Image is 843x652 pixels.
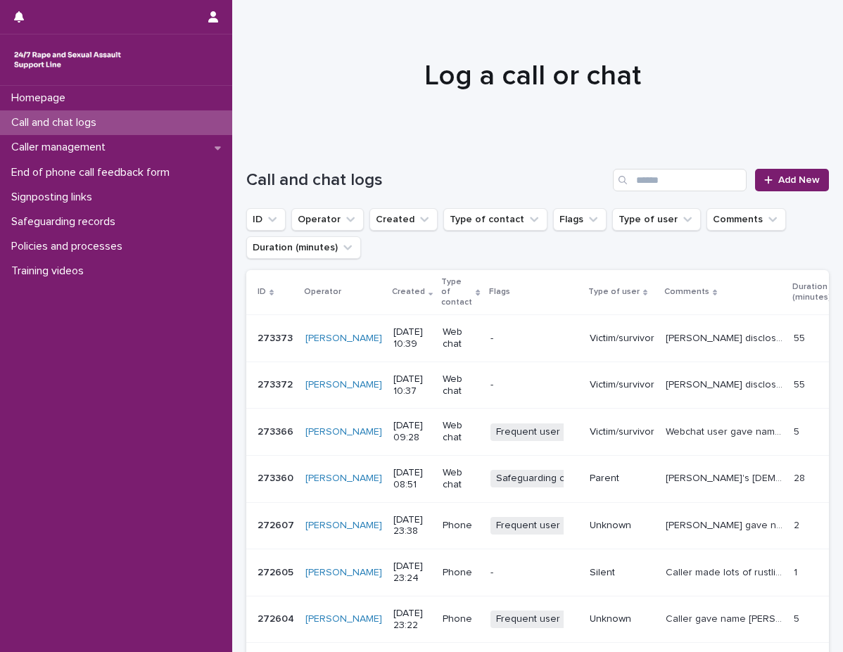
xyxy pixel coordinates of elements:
p: Victim/survivor [590,379,654,391]
p: Hana disclosed rape and sexual violence perpetrated by (now ex) boyfriend. Relationship ended abo... [666,376,785,391]
h1: Call and chat logs [246,170,607,191]
span: Frequent user [490,423,566,441]
p: Call and chat logs [6,116,108,129]
button: Operator [291,208,364,231]
p: Web chat [443,420,478,444]
p: Unknown [590,613,654,625]
a: [PERSON_NAME] [305,567,382,579]
button: Created [369,208,438,231]
p: Hana disclosed rape and sexual violence perpetrated by (now ex) boyfriend. Relationship ended abo... [666,330,785,345]
span: Frequent user [490,611,566,628]
p: 55 [794,330,808,345]
p: - [490,379,578,391]
p: Webchat user gave name Ava and disclosed that they are experiencing sexual harassment. Used word ... [666,423,785,438]
p: Phone [443,567,478,579]
p: Type of user [588,284,640,300]
button: Type of user [612,208,701,231]
p: Kayleigh's 15 year old daughter experienced sexual assaults carried out by a 16 year old friend. ... [666,470,785,485]
p: [DATE] 10:37 [393,373,431,397]
p: Caller management [6,141,117,154]
p: Homepage [6,91,77,105]
a: [PERSON_NAME] [305,473,382,485]
button: ID [246,208,286,231]
span: Add New [778,175,820,185]
a: [PERSON_NAME] [305,613,382,625]
p: 273373 [258,330,296,345]
p: Caller gave name Luke. Caller kept muting themself after every sentence. Disclosed historic CSA p... [666,611,785,625]
p: Parent [590,473,654,485]
a: [PERSON_NAME] [305,426,382,438]
p: Type of contact [441,274,472,310]
button: Type of contact [443,208,547,231]
p: 28 [794,470,808,485]
button: Flags [553,208,607,231]
p: [DATE] 23:22 [393,608,431,632]
p: - [490,333,578,345]
input: Search [613,169,747,191]
p: Web chat [443,326,478,350]
p: 273372 [258,376,296,391]
p: 272607 [258,517,297,532]
p: 5 [794,611,802,625]
img: rhQMoQhaT3yELyF149Cw [11,46,124,74]
p: Signposting links [6,191,103,204]
p: Safeguarding records [6,215,127,229]
p: Web chat [443,467,478,491]
p: Flags [489,284,510,300]
p: 273360 [258,470,296,485]
p: Web chat [443,373,478,397]
p: Caller gave name Luke again (2nd time SLW spoke with them today) and said their phone died and th... [666,517,785,532]
p: 1 [794,564,800,579]
p: [DATE] 10:39 [393,326,431,350]
p: 5 [794,423,802,438]
p: Phone [443,520,478,532]
a: [PERSON_NAME] [305,379,382,391]
p: Silent [590,567,654,579]
p: 273366 [258,423,296,438]
p: Training videos [6,264,95,278]
p: Policies and processes [6,240,134,253]
p: 55 [794,376,808,391]
p: Unknown [590,520,654,532]
p: [DATE] 23:38 [393,514,431,538]
p: Duration (minutes) [792,279,831,305]
p: 272604 [258,611,297,625]
p: Victim/survivor [590,333,654,345]
p: Victim/survivor [590,426,654,438]
p: Operator [304,284,341,300]
p: Caller made lots of rustling noises and then hung up. [666,564,785,579]
h1: Log a call or chat [246,59,818,93]
button: Comments [706,208,786,231]
button: Duration (minutes) [246,236,361,259]
p: 272605 [258,564,296,579]
a: Add New [755,169,829,191]
span: Safeguarding concern [490,470,602,487]
p: ID [258,284,266,300]
p: Created [392,284,425,300]
p: [DATE] 08:51 [393,467,431,491]
p: 2 [794,517,802,532]
p: [DATE] 23:24 [393,561,431,584]
p: - [490,567,578,579]
p: End of phone call feedback form [6,166,181,179]
p: [DATE] 09:28 [393,420,431,444]
span: Frequent user [490,517,566,535]
a: [PERSON_NAME] [305,520,382,532]
a: [PERSON_NAME] [305,333,382,345]
p: Comments [664,284,709,300]
p: Phone [443,613,478,625]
